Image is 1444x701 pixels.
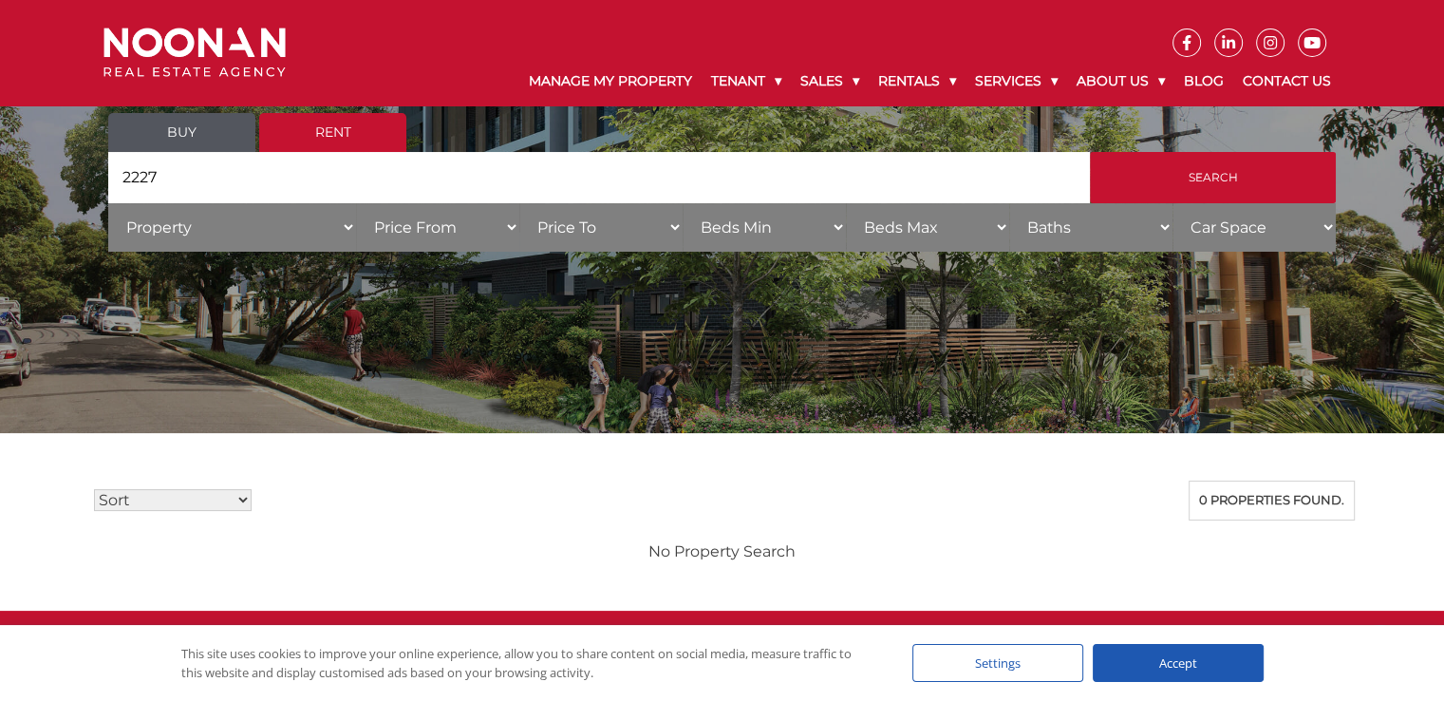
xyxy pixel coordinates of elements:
a: Rentals [869,57,966,105]
a: Buy [108,113,255,152]
input: Search by suburb, postcode or area [108,152,1090,203]
div: Settings [912,644,1083,682]
img: Noonan Real Estate Agency [103,28,286,78]
a: Contact Us [1233,57,1341,105]
select: Sort Listings [94,489,252,511]
div: 0 properties found. [1189,481,1355,521]
a: Manage My Property [519,57,702,105]
div: This site uses cookies to improve your online experience, allow you to share content on social me... [181,644,874,682]
div: Accept [1093,644,1264,682]
a: Services [966,57,1067,105]
a: Tenant [702,57,791,105]
input: Search [1090,152,1336,203]
p: No Property Search [89,540,1355,563]
a: Blog [1174,57,1233,105]
a: Rent [259,113,406,152]
a: About Us [1067,57,1174,105]
a: Sales [791,57,869,105]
